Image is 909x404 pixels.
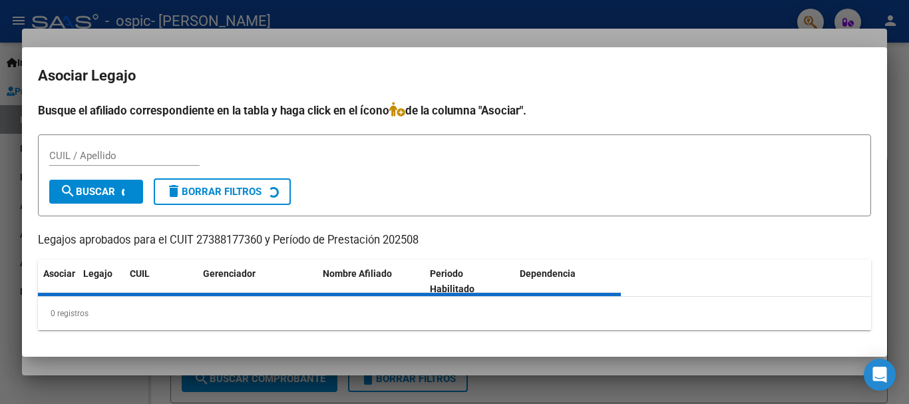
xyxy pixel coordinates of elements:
mat-icon: search [60,183,76,199]
mat-icon: delete [166,183,182,199]
datatable-header-cell: Asociar [38,260,78,303]
span: Borrar Filtros [166,186,262,198]
span: Asociar [43,268,75,279]
button: Buscar [49,180,143,204]
span: CUIL [130,268,150,279]
span: Legajo [83,268,112,279]
h2: Asociar Legajo [38,63,871,89]
datatable-header-cell: Gerenciador [198,260,317,303]
div: Open Intercom Messenger [864,359,896,391]
datatable-header-cell: CUIL [124,260,198,303]
datatable-header-cell: Legajo [78,260,124,303]
span: Dependencia [520,268,576,279]
p: Legajos aprobados para el CUIT 27388177360 y Período de Prestación 202508 [38,232,871,249]
span: Nombre Afiliado [323,268,392,279]
span: Buscar [60,186,115,198]
span: Periodo Habilitado [430,268,474,294]
span: Gerenciador [203,268,256,279]
h4: Busque el afiliado correspondiente en la tabla y haga click en el ícono de la columna "Asociar". [38,102,871,119]
datatable-header-cell: Dependencia [514,260,622,303]
datatable-header-cell: Nombre Afiliado [317,260,425,303]
div: 0 registros [38,297,871,330]
button: Borrar Filtros [154,178,291,205]
datatable-header-cell: Periodo Habilitado [425,260,514,303]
